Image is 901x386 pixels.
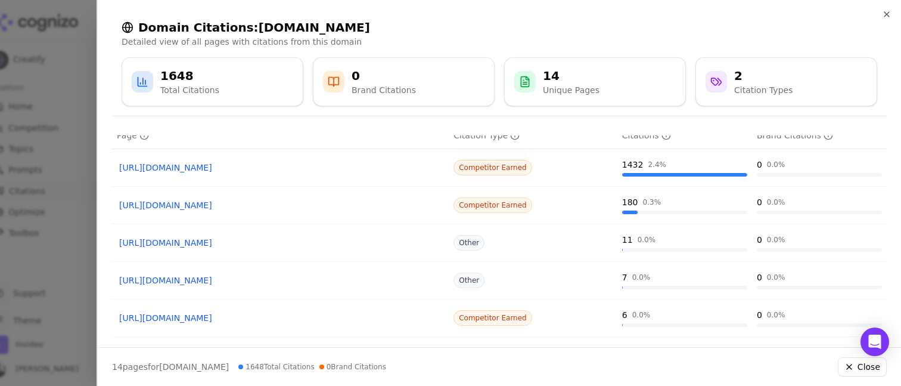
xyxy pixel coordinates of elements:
[648,160,666,169] div: 2.4 %
[119,312,442,324] a: [URL][DOMAIN_NAME]
[752,122,887,149] th: brandCitationCount
[617,122,752,149] th: totalCitationCount
[767,160,785,169] div: 0.0 %
[112,122,449,149] th: page
[767,273,785,282] div: 0.0 %
[159,362,229,372] span: [DOMAIN_NAME]
[622,309,627,321] div: 6
[160,84,219,96] div: Total Citations
[767,235,785,245] div: 0.0 %
[112,362,123,372] span: 14
[622,271,627,283] div: 7
[119,162,442,174] a: [URL][DOMAIN_NAME]
[622,129,671,141] div: Citations
[319,362,386,372] span: 0 Brand Citations
[453,273,484,288] span: Other
[449,122,617,149] th: citationTypes
[122,36,877,48] p: Detailed view of all pages with citations from this domain
[757,309,762,321] div: 0
[757,129,833,141] div: Brand Citations
[734,84,793,96] div: Citation Types
[352,67,416,84] div: 0
[622,159,644,171] div: 1432
[734,67,793,84] div: 2
[543,84,599,96] div: Unique Pages
[632,273,651,282] div: 0.0 %
[757,271,762,283] div: 0
[838,357,887,376] button: Close
[119,237,442,249] a: [URL][DOMAIN_NAME]
[767,310,785,320] div: 0.0 %
[117,129,149,141] div: Page
[643,197,661,207] div: 0.3 %
[638,235,656,245] div: 0.0 %
[122,19,877,36] h2: Domain Citations: [DOMAIN_NAME]
[453,310,532,326] span: Competitor Earned
[453,129,520,141] div: Citation Type
[453,235,484,251] span: Other
[543,67,599,84] div: 14
[757,159,762,171] div: 0
[757,196,762,208] div: 0
[119,199,442,211] a: [URL][DOMAIN_NAME]
[160,67,219,84] div: 1648
[238,362,314,372] span: 1648 Total Citations
[767,197,785,207] div: 0.0 %
[453,160,532,175] span: Competitor Earned
[622,196,638,208] div: 180
[112,361,229,373] p: page s for
[453,197,532,213] span: Competitor Earned
[119,274,442,286] a: [URL][DOMAIN_NAME]
[632,310,651,320] div: 0.0 %
[757,234,762,246] div: 0
[352,84,416,96] div: Brand Citations
[622,234,633,246] div: 11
